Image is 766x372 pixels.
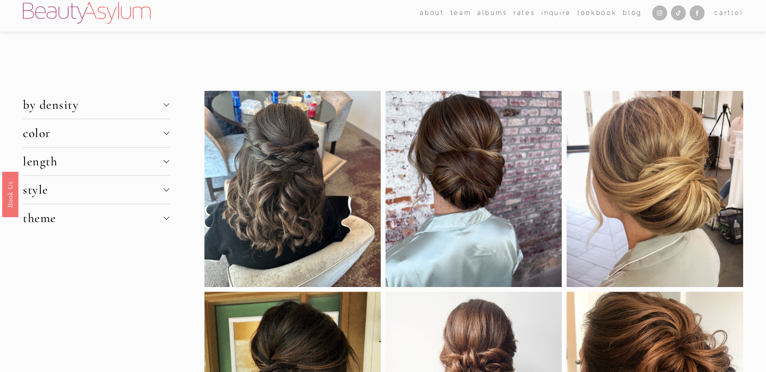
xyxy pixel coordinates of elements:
[578,7,617,20] a: Lookbook
[23,182,164,197] span: style
[731,9,743,16] span: ( )
[23,119,169,147] button: color
[541,7,571,20] a: Inquire
[652,5,667,20] a: Instagram
[623,7,642,20] a: Blog
[714,7,743,19] a: 0 items in cart
[477,7,507,20] a: albums
[23,91,169,119] button: by density
[23,97,164,112] span: by density
[450,7,471,19] span: team
[513,7,535,20] a: Rates
[23,176,169,204] button: style
[23,125,164,141] span: color
[23,2,151,24] img: Beauty Asylum | Bridal Hair &amp; Makeup Charlotte &amp; Atlanta
[671,5,686,20] a: TikTok
[23,210,164,226] span: theme
[450,7,471,20] a: folder dropdown
[689,5,704,20] a: Facebook
[23,204,169,232] button: theme
[420,7,444,19] span: about
[23,147,169,175] button: length
[734,9,740,16] span: 0
[23,154,164,169] span: length
[2,171,18,217] a: Book Us
[420,7,444,20] a: folder dropdown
